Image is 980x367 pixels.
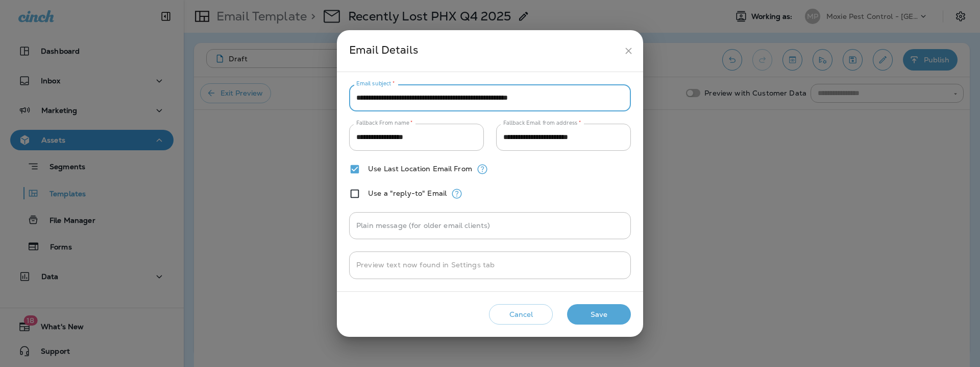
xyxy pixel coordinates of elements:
[356,80,395,87] label: Email subject
[349,41,619,60] div: Email Details
[619,41,638,60] button: close
[356,119,413,127] label: Fallback From name
[368,165,472,173] label: Use Last Location Email From
[503,119,581,127] label: Fallback Email from address
[567,304,631,325] button: Save
[489,304,553,325] button: Cancel
[368,189,447,197] label: Use a "reply-to" Email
